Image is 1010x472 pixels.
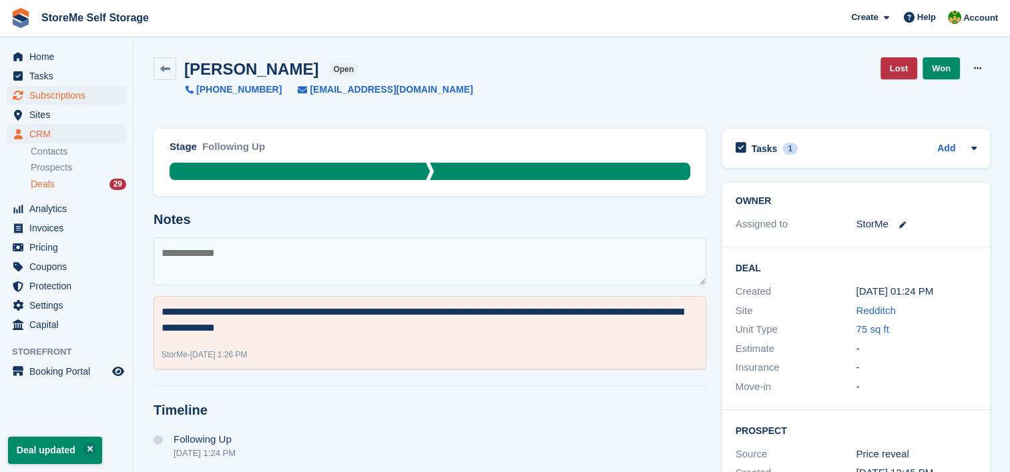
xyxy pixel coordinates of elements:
div: [DATE] 1:24 PM [174,448,236,458]
div: Insurance [736,360,856,375]
div: Following Up [202,139,265,163]
span: Deals [31,178,55,191]
div: StorMe [856,217,888,232]
img: stora-icon-8386f47178a22dfd0bd8f6a31ec36ba5ce8667c1dd55bd0f319d3a0aa187defe.svg [11,8,31,28]
p: Deal updated [8,437,102,464]
span: Create [851,11,878,24]
a: menu [7,67,126,85]
a: Deals 29 [31,177,126,191]
div: Created [736,284,856,299]
span: [PHONE_NUMBER] [196,83,282,97]
img: StorMe [948,11,961,24]
div: Source [736,447,856,462]
a: menu [7,125,126,143]
span: Protection [29,277,109,295]
span: CRM [29,125,109,143]
span: [DATE] 1:26 PM [190,350,248,359]
span: Help [917,11,936,24]
a: Add [937,141,955,157]
span: Following Up [174,434,232,445]
a: menu [7,257,126,276]
span: Tasks [29,67,109,85]
h2: Timeline [154,403,706,418]
a: menu [7,362,126,381]
a: menu [7,199,126,218]
a: Contacts [31,145,126,158]
div: Move-in [736,379,856,395]
h2: Prospect [736,423,977,437]
a: StoreMe Self Storage [36,7,154,29]
span: Booking Portal [29,362,109,381]
div: 1 [782,143,798,155]
div: [DATE] 01:24 PM [856,284,977,299]
div: Stage [170,139,197,155]
div: - [856,379,977,395]
span: Pricing [29,238,109,257]
a: [PHONE_NUMBER] [186,83,282,97]
span: Analytics [29,199,109,218]
h2: Notes [154,212,706,227]
div: Unit Type [736,322,856,337]
a: menu [7,86,126,105]
h2: Deal [736,261,977,274]
span: Invoices [29,219,109,237]
a: Lost [880,57,917,79]
span: Coupons [29,257,109,276]
h2: [PERSON_NAME] [184,60,318,78]
span: Settings [29,296,109,315]
a: menu [7,277,126,295]
a: menu [7,296,126,315]
span: StorMe [162,350,188,359]
a: 75 sq ft [856,323,889,335]
div: - [856,341,977,357]
div: 29 [109,179,126,190]
h2: Tasks [752,143,778,155]
span: Capital [29,315,109,334]
span: Home [29,47,109,66]
span: Subscriptions [29,86,109,105]
div: Assigned to [736,217,856,232]
span: Sites [29,105,109,124]
a: menu [7,47,126,66]
a: Redditch [856,305,895,316]
a: menu [7,315,126,334]
div: Price reveal [856,447,977,462]
span: [EMAIL_ADDRESS][DOMAIN_NAME] [310,83,473,97]
span: Account [963,11,998,25]
a: menu [7,238,126,257]
a: [EMAIL_ADDRESS][DOMAIN_NAME] [282,83,473,97]
div: - [856,360,977,375]
a: menu [7,219,126,237]
h2: Owner [736,196,977,207]
a: Prospects [31,161,126,175]
div: Estimate [736,341,856,357]
span: Prospects [31,161,72,174]
div: Site [736,303,856,319]
span: Storefront [12,345,133,359]
a: Won [923,57,960,79]
a: Preview store [110,363,126,379]
span: open [329,63,358,76]
div: - [162,349,248,361]
a: menu [7,105,126,124]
